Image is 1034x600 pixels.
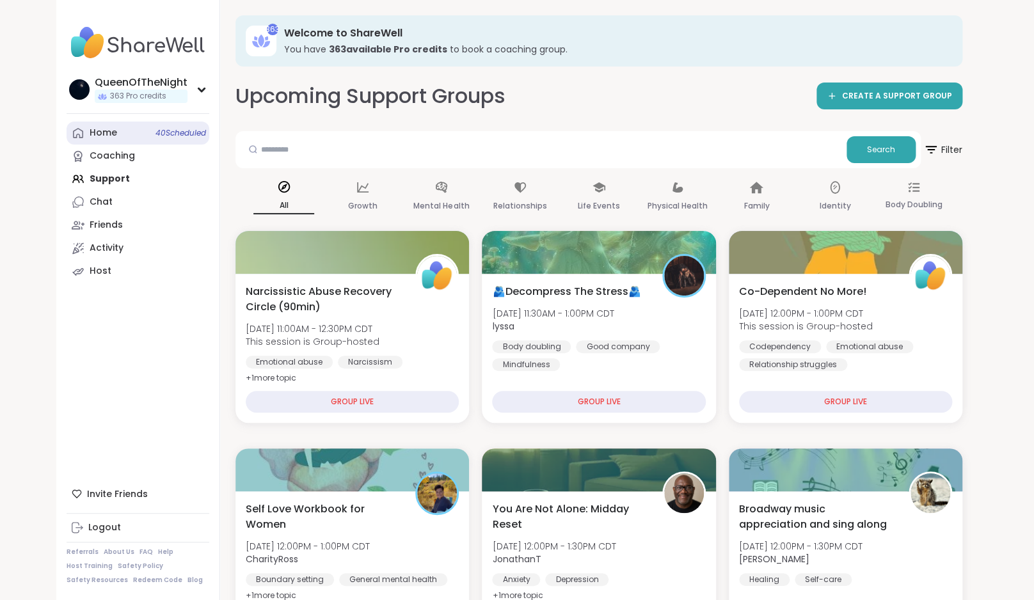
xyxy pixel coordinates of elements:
[88,521,121,534] div: Logout
[67,191,209,214] a: Chat
[739,573,790,586] div: Healing
[110,91,166,102] span: 363 Pro credits
[246,501,401,532] span: Self Love Workbook for Women
[246,322,379,335] span: [DATE] 11:00AM - 12:30PM CDT
[492,307,614,320] span: [DATE] 11:30AM - 1:00PM CDT
[847,136,916,163] button: Search
[739,553,809,565] b: [PERSON_NAME]
[492,284,640,299] span: 🫂Decompress The Stress🫂
[69,79,90,100] img: QueenOfTheNight
[67,260,209,283] a: Host
[417,473,457,513] img: CharityRoss
[158,548,173,557] a: Help
[67,562,113,571] a: Host Training
[492,391,705,413] div: GROUP LIVE
[67,516,209,539] a: Logout
[739,340,821,353] div: Codependency
[90,265,111,278] div: Host
[739,307,873,320] span: [DATE] 12:00PM - 1:00PM CDT
[492,340,571,353] div: Body doubling
[90,150,135,162] div: Coaching
[95,75,187,90] div: QueenOfTheNight
[90,219,123,232] div: Friends
[744,198,769,214] p: Family
[67,20,209,65] img: ShareWell Nav Logo
[67,214,209,237] a: Friends
[246,335,379,348] span: This session is Group-hosted
[867,144,895,155] span: Search
[67,237,209,260] a: Activity
[923,131,962,168] button: Filter
[90,127,117,139] div: Home
[545,573,608,586] div: Depression
[739,358,847,371] div: Relationship struggles
[267,24,278,35] div: 363
[816,83,962,109] a: CREATE A SUPPORT GROUP
[911,256,950,296] img: ShareWell
[90,196,113,209] div: Chat
[284,43,944,56] h3: You have to book a coaching group.
[417,256,457,296] img: ShareWell
[246,553,298,565] b: CharityRoss
[648,198,708,214] p: Physical Health
[104,548,134,557] a: About Us
[118,562,163,571] a: Safety Policy
[133,576,182,585] a: Redeem Code
[826,340,913,353] div: Emotional abuse
[911,473,950,513] img: spencer
[90,242,123,255] div: Activity
[246,391,459,413] div: GROUP LIVE
[664,473,704,513] img: JonathanT
[338,356,402,368] div: Narcissism
[246,284,401,315] span: Narcissistic Abuse Recovery Circle (90min)
[187,576,203,585] a: Blog
[246,540,370,553] span: [DATE] 12:00PM - 1:00PM CDT
[493,198,547,214] p: Relationships
[492,573,540,586] div: Anxiety
[492,358,560,371] div: Mindfulness
[739,284,866,299] span: Co-Dependent No More!
[67,122,209,145] a: Home40Scheduled
[739,320,873,333] span: This session is Group-hosted
[413,198,469,214] p: Mental Health
[339,573,447,586] div: General mental health
[67,576,128,585] a: Safety Resources
[576,340,660,353] div: Good company
[492,501,648,532] span: You Are Not Alone: Midday Reset
[67,482,209,505] div: Invite Friends
[492,553,541,565] b: JonathanT
[348,198,378,214] p: Growth
[842,91,952,102] span: CREATE A SUPPORT GROUP
[67,145,209,168] a: Coaching
[664,256,704,296] img: lyssa
[246,573,334,586] div: Boundary setting
[739,501,895,532] span: Broadway music appreciation and sing along
[246,356,333,368] div: Emotional abuse
[492,540,616,553] span: [DATE] 12:00PM - 1:30PM CDT
[155,128,206,138] span: 40 Scheduled
[923,134,962,165] span: Filter
[820,198,851,214] p: Identity
[235,82,505,111] h2: Upcoming Support Groups
[578,198,620,214] p: Life Events
[67,548,99,557] a: Referrals
[492,320,514,333] b: lyssa
[139,548,153,557] a: FAQ
[795,573,852,586] div: Self-care
[739,540,863,553] span: [DATE] 12:00PM - 1:30PM CDT
[253,198,314,214] p: All
[284,26,944,40] h3: Welcome to ShareWell
[739,391,952,413] div: GROUP LIVE
[329,43,447,56] b: 363 available Pro credit s
[886,197,943,212] p: Body Doubling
